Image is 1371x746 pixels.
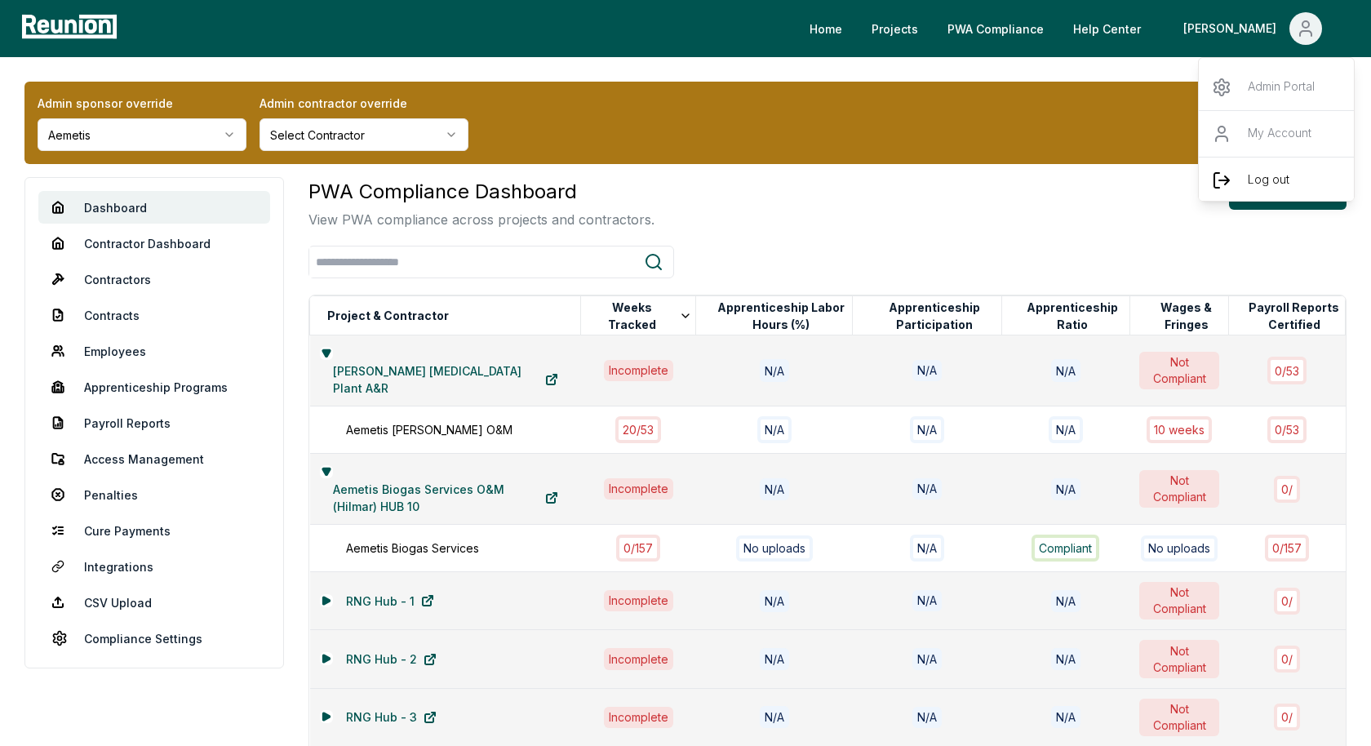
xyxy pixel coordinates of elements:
a: RNG Hub - 2 [333,643,450,676]
a: RNG Hub - 3 [333,701,450,734]
div: [PERSON_NAME] [1199,64,1355,210]
div: N/A [912,707,942,728]
div: N/A [757,416,792,443]
a: Help Center [1060,12,1154,45]
div: Not Compliant [1139,640,1219,677]
label: Admin sponsor override [38,95,246,112]
div: N/A [912,648,942,669]
div: N/A [760,359,789,381]
a: PWA Compliance [934,12,1057,45]
div: Not Compliant [1139,352,1219,389]
div: Aemetis Biogas Services [346,540,597,557]
a: Payroll Reports [38,406,270,439]
a: [PERSON_NAME] [MEDICAL_DATA] Plant A&R [320,363,571,396]
div: 0 / [1274,704,1300,730]
a: Compliance Settings [38,622,270,655]
a: RNG Hub - 1 [333,584,447,617]
a: Home [796,12,855,45]
a: Contractor Dashboard [38,227,270,260]
div: 0 / 53 [1267,357,1307,384]
button: Payroll Reports Certified [1243,300,1345,332]
div: N/A [910,535,944,562]
div: 0 / 53 [1267,416,1307,443]
div: 0 / [1274,646,1300,673]
div: 0 / [1274,588,1300,615]
div: N/A [912,478,942,500]
div: Incomplete [604,590,673,611]
label: Admin contractor override [260,95,468,112]
div: No uploads [1141,535,1218,562]
div: N/A [1051,590,1080,612]
a: Integrations [38,550,270,583]
button: Project & Contractor [324,300,452,332]
button: Weeks Tracked [595,300,695,332]
p: My Account [1248,124,1311,144]
div: Incomplete [604,648,673,669]
div: N/A [760,648,789,670]
div: Incomplete [604,707,673,728]
button: Wages & Fringes [1144,300,1229,332]
div: Aemetis [PERSON_NAME] O&M [346,421,597,438]
div: 0 / 157 [616,535,660,562]
div: Not Compliant [1139,470,1219,508]
a: Aemetis Biogas Services O&M (Hilmar) HUB 10 [320,482,571,514]
div: 20 / 53 [615,416,661,443]
div: No uploads [736,535,813,562]
button: [PERSON_NAME] [1170,12,1335,45]
div: Incomplete [604,478,673,500]
div: Not Compliant [1139,699,1219,736]
nav: Main [796,12,1355,45]
div: N/A [760,478,789,500]
a: Admin Portal [1199,64,1355,110]
div: N/A [760,590,789,612]
div: N/A [760,706,789,728]
a: Penalties [38,478,270,511]
div: 0 / [1274,476,1300,503]
div: Compliant [1032,535,1099,562]
a: Dashboard [38,191,270,224]
button: Apprenticeship Participation [867,300,1001,332]
div: N/A [1051,706,1080,728]
a: Access Management [38,442,270,475]
a: Employees [38,335,270,367]
div: Incomplete [604,360,673,381]
a: Projects [859,12,931,45]
a: CSV Upload [38,586,270,619]
button: Apprenticeship Ratio [1016,300,1129,332]
p: Admin Portal [1248,78,1315,97]
div: N/A [1051,478,1080,500]
div: 10 week s [1147,416,1212,443]
div: N/A [1051,359,1080,381]
div: 0 / 157 [1265,535,1309,562]
div: [PERSON_NAME] [1183,12,1283,45]
div: N/A [912,360,942,381]
div: N/A [1049,416,1083,443]
a: Contractors [38,263,270,295]
div: N/A [910,416,944,443]
button: Apprenticeship Labor Hours (%) [710,300,852,332]
div: N/A [912,590,942,611]
a: Contracts [38,299,270,331]
p: View PWA compliance across projects and contractors. [308,210,654,229]
a: Apprenticeship Programs [38,371,270,403]
h3: PWA Compliance Dashboard [308,177,654,206]
a: Cure Payments [38,514,270,547]
div: N/A [1051,648,1080,670]
div: Not Compliant [1139,582,1219,619]
p: Log out [1248,171,1289,190]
